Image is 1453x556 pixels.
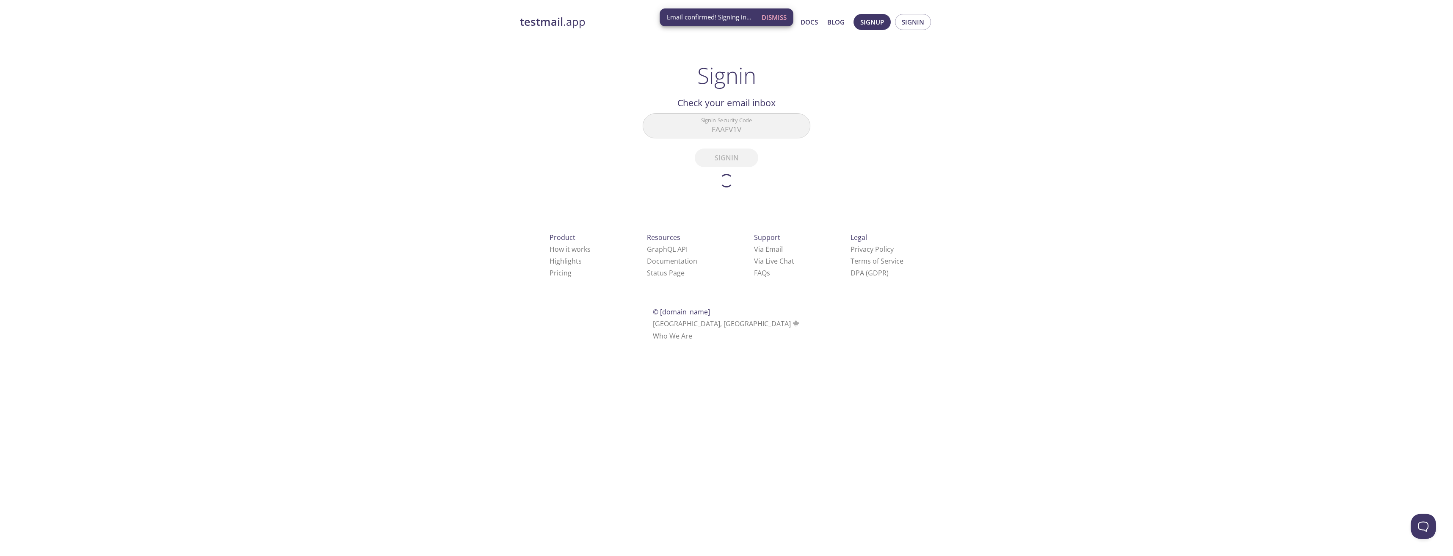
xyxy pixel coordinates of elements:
strong: testmail [520,14,563,29]
a: Who We Are [653,331,692,341]
a: Highlights [550,256,582,266]
a: Terms of Service [851,256,903,266]
a: Via Email [754,245,783,254]
iframe: Help Scout Beacon - Open [1411,514,1436,539]
button: Signup [854,14,891,30]
h1: Signin [697,63,756,88]
a: Privacy Policy [851,245,894,254]
a: Docs [801,17,818,28]
span: s [767,268,770,278]
a: Blog [827,17,845,28]
span: [GEOGRAPHIC_DATA], [GEOGRAPHIC_DATA] [653,319,801,328]
span: Dismiss [762,12,787,23]
a: How it works [550,245,591,254]
span: Email confirmed! Signing in... [667,13,751,22]
a: testmail.app [520,15,719,29]
a: GraphQL API [647,245,688,254]
span: Signin [902,17,924,28]
span: Legal [851,233,867,242]
a: Status Page [647,268,685,278]
button: Dismiss [758,9,790,25]
a: DPA (GDPR) [851,268,889,278]
span: Resources [647,233,680,242]
span: Support [754,233,780,242]
a: FAQ [754,268,770,278]
a: Documentation [647,256,697,266]
button: Signin [895,14,931,30]
h2: Check your email inbox [643,96,810,110]
span: Signup [860,17,884,28]
a: Pricing [550,268,572,278]
span: Product [550,233,575,242]
a: Via Live Chat [754,256,794,266]
span: © [DOMAIN_NAME] [653,307,710,317]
